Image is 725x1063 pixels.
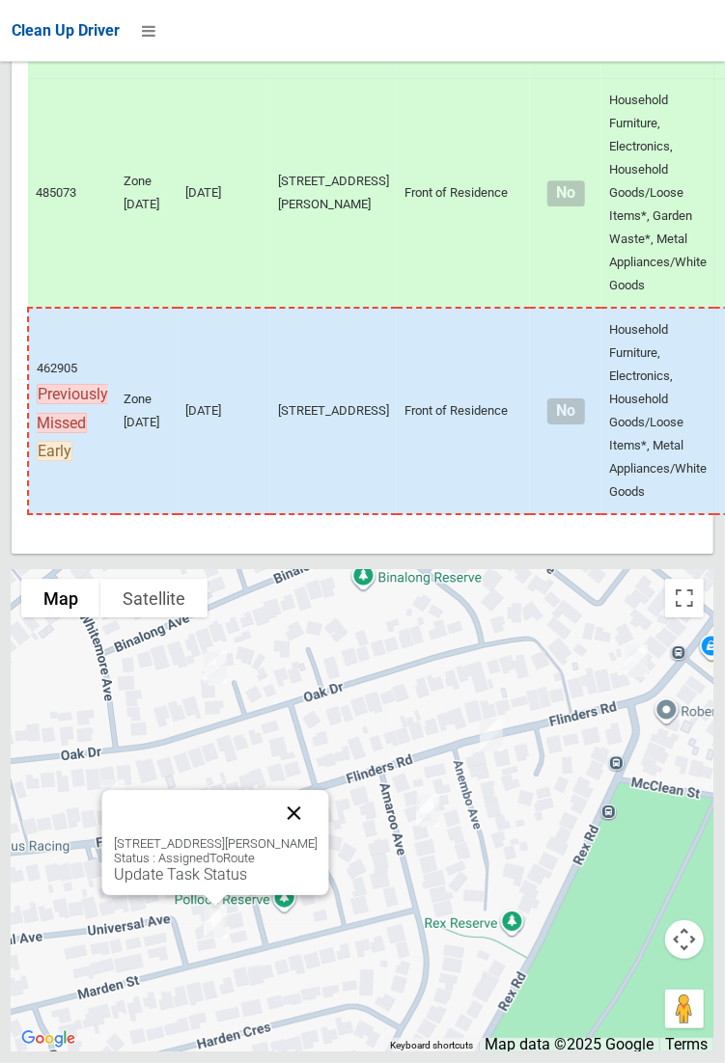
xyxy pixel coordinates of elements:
h4: Normal sized [538,185,594,202]
span: Map data ©2025 Google [485,1035,654,1053]
div: 2 Briar Place, GEORGES HALL NSW 2198<br>Status : Collected<br><a href="/driver/booking/484960/com... [196,643,235,692]
span: Previously Missed [37,384,108,433]
td: 485073 [28,79,116,309]
td: Zone [DATE] [116,79,178,309]
span: No [547,180,585,206]
button: Toggle fullscreen view [665,579,704,617]
td: [DATE] [178,308,270,514]
button: Show street map [21,579,100,617]
img: Google [16,1026,80,1051]
button: Close [270,790,317,836]
div: 4 Flinders Road, GEORGES HALL NSW 2198<br>Status : AssignedToRoute<br><a href="/driver/booking/47... [617,637,655,685]
div: 61 Universal Avenue, GEORGES HALL NSW 2198<br>Status : AssignedToRoute<br><a href="/driver/bookin... [196,898,235,946]
td: Household Furniture, Electronics, Household Goods/Loose Items*, Metal Appliances/White Goods [601,308,714,514]
td: 462905 [28,308,116,514]
span: Early [37,441,72,461]
div: [STREET_ADDRESS][PERSON_NAME] Status : AssignedToRoute [113,836,317,884]
td: [STREET_ADDRESS] [270,308,397,514]
a: Clean Up Driver [12,16,120,45]
td: Household Furniture, Electronics, Household Goods/Loose Items*, Garden Waste*, Metal Appliances/W... [601,79,714,309]
span: Clean Up Driver [12,21,120,40]
td: [STREET_ADDRESS][PERSON_NAME] [270,79,397,309]
button: Drag Pegman onto the map to open Street View [665,990,704,1028]
button: Map camera controls [665,920,704,959]
a: Click to see this area on Google Maps [16,1026,80,1051]
td: [DATE] [178,79,270,309]
a: Terms (opens in new tab) [665,1035,708,1053]
button: Keyboard shortcuts [390,1039,473,1052]
td: Front of Residence [397,79,530,309]
button: Show satellite imagery [100,579,208,617]
span: No [547,398,585,424]
div: 125 Amaroo Avenue, GEORGES HALL NSW 2198<br>Status : AssignedToRoute<br><a href="/driver/booking/... [408,786,447,834]
td: Front of Residence [397,308,530,514]
div: 13 Flinders Road, GEORGES HALL NSW 2198<br>Status : AssignedToRoute<br><a href="/driver/booking/4... [472,711,511,759]
div: 92 Flinders Road, GEORGES HALL NSW 2198<br>Status : Collected<br><a href="/driver/booking/486070/... [94,772,132,820]
h4: Normal sized [538,403,594,420]
td: Zone [DATE] [116,308,178,514]
a: Update Task Status [113,865,246,884]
